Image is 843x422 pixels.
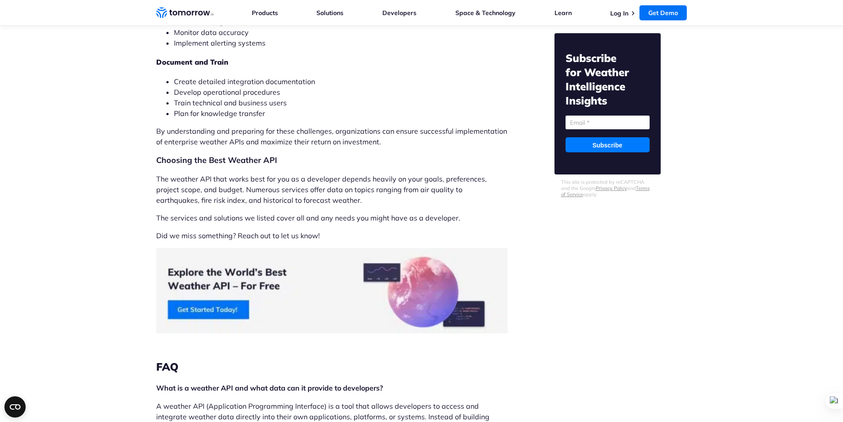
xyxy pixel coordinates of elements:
[566,137,650,152] input: Subscribe
[382,9,416,17] a: Developers
[156,126,508,147] p: By understanding and preparing for these challenges, organizations can ensure successful implemen...
[610,9,628,17] a: Log In
[156,230,508,241] p: Did we miss something? Reach out to let us know!
[316,9,343,17] a: Solutions
[4,396,26,418] button: Open CMP widget
[156,213,508,223] p: The services and solutions we listed cover all and any needs you might have as a developer.
[596,185,627,191] a: Privacy Policy
[561,179,654,197] p: This site is protected by reCAPTCHA and the Google and apply.
[174,87,508,97] li: Develop operational procedures
[174,38,508,48] li: Implement alerting systems
[174,27,508,38] li: Monitor data accuracy
[174,108,508,119] li: Plan for knowledge transfer
[554,9,572,17] a: Learn
[156,58,508,66] h4: Document and Train
[174,97,508,108] li: Train technical and business users
[561,185,650,197] a: Terms of Service
[639,5,687,20] a: Get Demo
[156,360,508,373] h1: FAQ
[252,9,278,17] a: Products
[156,155,277,165] strong: Choosing the Best Weather API
[174,76,508,87] li: Create detailed integration documentation
[455,9,516,17] a: Space & Technology
[566,116,650,129] input: Email *
[156,174,508,205] p: The weather API that works best for you as a developer depends heavily on your goals, preferences...
[566,51,650,108] h2: Subscribe for Weather Intelligence Insights
[156,382,508,394] h3: What is a weather API and what data can it provide to developers?
[156,6,214,19] a: Home link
